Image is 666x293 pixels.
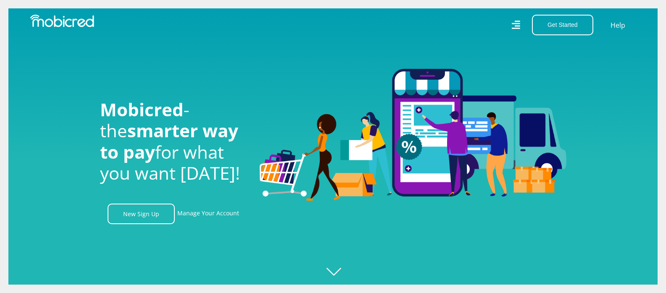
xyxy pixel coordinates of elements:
[260,69,566,201] img: Welcome to Mobicred
[100,99,247,184] h1: - the for what you want [DATE]!
[100,118,238,163] span: smarter way to pay
[108,204,175,224] a: New Sign Up
[177,204,239,224] a: Manage Your Account
[610,20,626,31] a: Help
[100,97,184,121] span: Mobicred
[30,15,94,27] img: Mobicred
[532,15,593,35] button: Get Started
